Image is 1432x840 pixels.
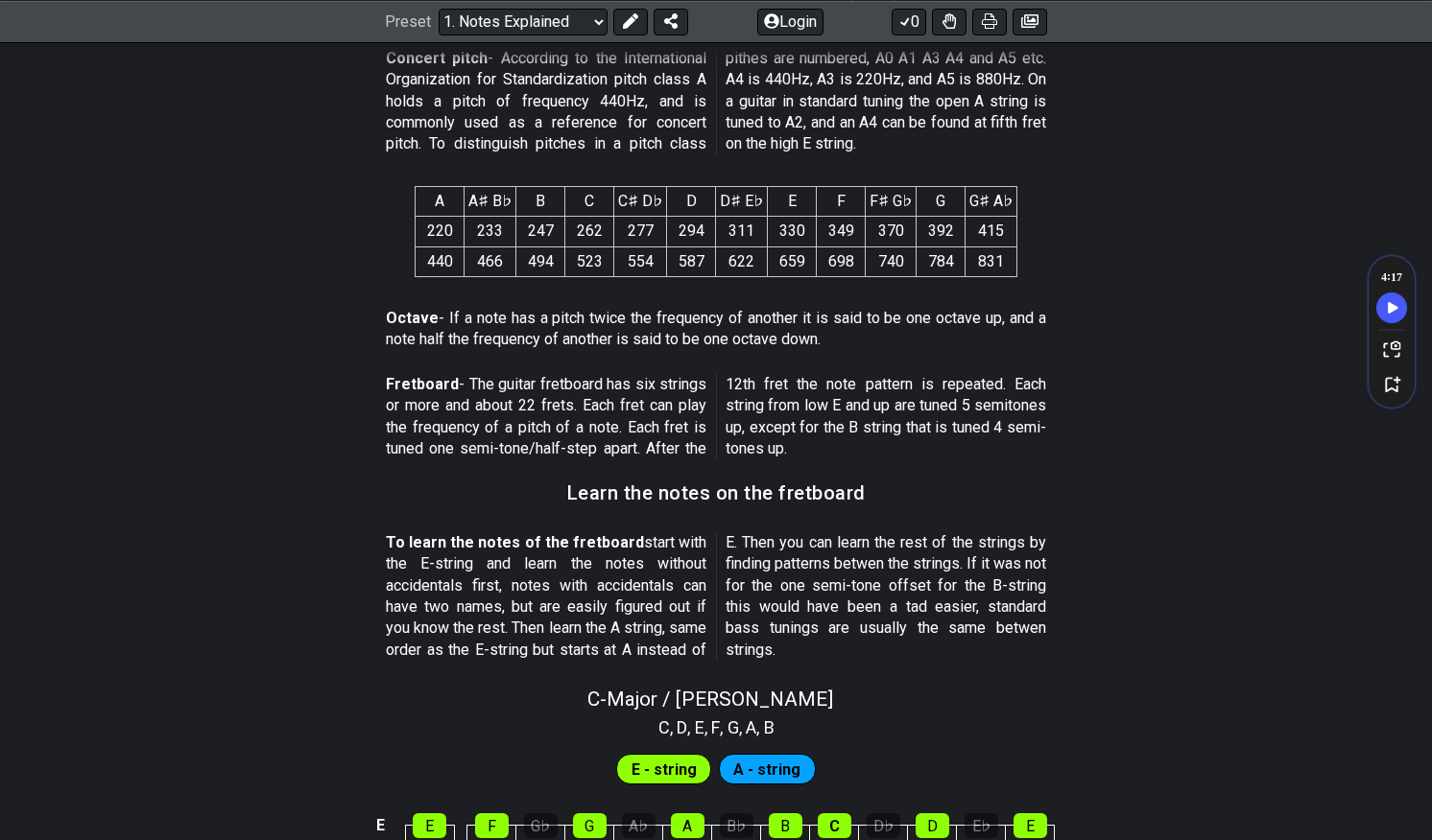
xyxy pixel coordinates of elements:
[632,756,697,783] span: First enable full edit mode to edit
[716,217,768,246] td: 311
[966,217,1017,246] td: 415
[757,8,823,35] button: Login
[614,246,667,276] td: 554
[1014,813,1047,838] div: E
[516,246,565,276] td: 494
[866,246,917,276] td: 740
[516,217,565,246] td: 247
[386,532,1046,661] p: start with the E-string and learn the notes without accidentals first, notes with accidentals can...
[716,246,768,276] td: 622
[917,246,966,276] td: 784
[817,186,866,216] th: F
[756,714,764,740] span: ,
[695,714,704,740] span: E
[565,217,614,246] td: 262
[769,813,802,838] div: B
[818,813,851,838] div: C
[965,813,998,838] div: E♭
[972,8,1007,35] button: Print
[386,374,1046,460] p: - The guitar fretboard has six strings or more and about 22 frets. Each fret can play the frequen...
[385,12,431,31] span: Preset
[720,813,753,838] div: B♭
[524,813,558,838] div: G♭
[614,217,667,246] td: 277
[416,186,465,216] th: A
[658,714,670,740] span: C
[516,186,565,216] th: B
[614,186,667,216] th: C♯ D♭
[966,246,1017,276] td: 831
[704,714,712,740] span: ,
[667,186,716,216] th: D
[916,813,949,838] div: D
[667,217,716,246] td: 294
[386,49,488,67] strong: Concert pitch
[739,714,747,740] span: ,
[386,48,1046,155] p: - According to the International Organization for Standardization pitch class A holds a pitch of ...
[917,217,966,246] td: 392
[667,246,716,276] td: 587
[416,246,465,276] td: 440
[622,813,656,838] div: A♭
[573,813,607,838] div: G
[654,8,688,35] button: Share Preset
[465,246,516,276] td: 466
[768,186,817,216] th: E
[475,813,509,838] div: F
[817,246,866,276] td: 698
[768,246,817,276] td: 659
[677,714,687,740] span: D
[867,813,900,838] div: D♭
[671,813,704,838] div: A
[687,714,695,740] span: ,
[866,217,917,246] td: 370
[716,186,768,216] th: D♯ E♭
[746,714,756,740] span: A
[613,8,648,35] button: Edit Preset
[733,756,800,783] span: First enable full edit mode to edit
[728,714,739,740] span: G
[817,217,866,246] td: 349
[866,186,917,216] th: F♯ G♭
[565,246,614,276] td: 523
[720,714,728,740] span: ,
[892,8,926,35] button: 0
[565,186,614,216] th: C
[711,714,720,740] span: F
[932,8,967,35] button: Toggle Dexterity for all fretkits
[670,714,678,740] span: ,
[386,308,1046,351] p: - If a note has a pitch twice the frequency of another it is said to be one octave up, and a note...
[465,217,516,246] td: 233
[386,309,439,327] strong: Octave
[966,186,1017,216] th: G♯ A♭
[386,375,459,393] strong: Fretboard
[1013,8,1047,35] button: Create image
[413,813,446,838] div: E
[416,217,465,246] td: 220
[768,217,817,246] td: 330
[917,186,966,216] th: G
[587,688,833,711] span: C - Major / [PERSON_NAME]
[439,8,608,35] select: Preset
[465,186,516,216] th: A♯ B♭
[567,482,866,503] h3: Learn the notes on the fretboard
[650,711,783,741] section: Scale pitch classes
[386,533,644,551] strong: To learn the notes of the fretboard
[764,714,775,740] span: B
